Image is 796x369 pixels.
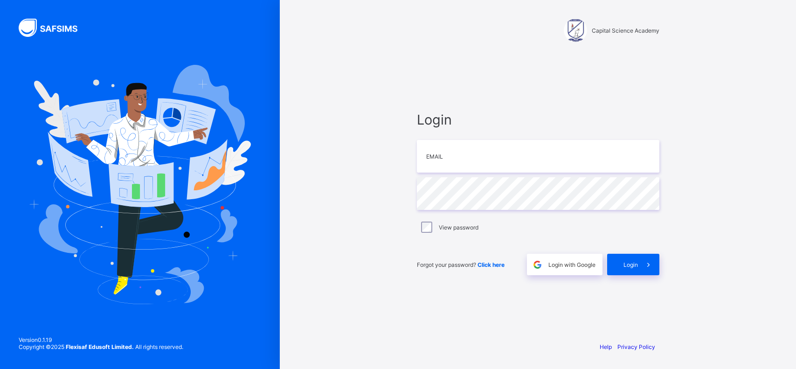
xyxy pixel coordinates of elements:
[66,343,134,350] strong: Flexisaf Edusoft Limited.
[548,261,595,268] span: Login with Google
[19,336,183,343] span: Version 0.1.19
[600,343,612,350] a: Help
[19,343,183,350] span: Copyright © 2025 All rights reserved.
[417,261,505,268] span: Forgot your password?
[417,111,659,128] span: Login
[29,65,251,304] img: Hero Image
[478,261,505,268] a: Click here
[617,343,655,350] a: Privacy Policy
[623,261,638,268] span: Login
[532,259,543,270] img: google.396cfc9801f0270233282035f929180a.svg
[19,19,89,37] img: SAFSIMS Logo
[439,224,478,231] label: View password
[592,27,659,34] span: Capital Science Academy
